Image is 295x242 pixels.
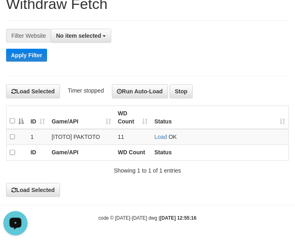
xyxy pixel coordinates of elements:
a: Load [155,134,167,140]
th: ID [27,145,48,161]
span: OK [169,134,177,140]
strong: [DATE] 12:55:16 [160,215,196,221]
div: Filter Website [6,29,51,43]
button: Load Selected [6,183,60,197]
span: 11 [118,134,124,140]
button: Apply Filter [6,49,47,62]
span: No item selected [56,32,101,39]
div: Showing 1 to 1 of 1 entries [6,163,289,175]
th: ID: activate to sort column ascending [27,106,48,129]
th: Status [151,145,289,161]
th: WD Count [114,145,151,161]
th: Status: activate to sort column ascending [151,106,289,129]
button: Load Selected [6,84,60,98]
small: code © [DATE]-[DATE] dwg | [99,215,197,221]
th: Game/API: activate to sort column ascending [48,106,114,129]
button: Open LiveChat chat widget [3,3,28,28]
th: Game/API [48,145,114,161]
th: WD Count: activate to sort column ascending [114,106,151,129]
button: No item selected [51,29,111,43]
td: 1 [27,129,48,145]
button: Run Auto-Load [112,84,168,98]
td: [ITOTO] PAKTOTO [48,129,114,145]
button: Stop [170,84,193,98]
span: Timer stopped [68,87,104,94]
